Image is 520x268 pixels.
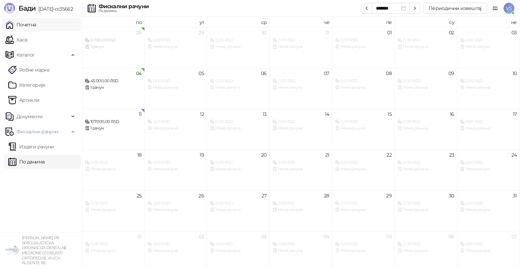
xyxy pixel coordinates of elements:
td: 2025-08-14 [270,109,332,149]
div: 22 [386,153,392,157]
div: 0,00 RSD [272,159,329,166]
div: Нема рачуна [210,207,267,213]
div: 0,00 RSD [85,200,142,207]
div: 31 [325,30,329,35]
small: [PERSON_NAME] PR SPECIJALISTIČKA ORDINACIJA DENTALNE MEDICINE IZ OBLASTI ORTOPEDIJE VILICA ALDENT... [22,235,67,265]
div: 31 [513,193,517,198]
td: 2025-08-15 [332,109,395,149]
div: Нема рачуна [397,247,454,254]
td: 2025-08-27 [207,190,270,231]
div: 01 [387,30,392,35]
div: 28 [324,193,329,198]
div: Нема рачуна [148,207,204,213]
td: 2025-08-12 [145,109,207,149]
td: 2025-08-02 [395,27,457,68]
div: 0,00 RSD [335,200,392,207]
a: Издати рачуни [8,140,54,154]
div: Нема рачуна [335,247,392,254]
td: 2025-08-07 [270,68,332,109]
div: Нема рачуна [460,166,517,172]
td: 2025-08-25 [82,190,145,231]
td: 2025-08-06 [207,68,270,109]
div: 05 [386,234,392,239]
td: 2025-08-01 [332,27,395,68]
div: 10 [512,71,517,76]
div: 0,00 RSD [335,37,392,44]
div: 30 [449,193,454,198]
div: 0,00 RSD [397,78,454,84]
th: че [270,16,332,27]
div: Фискални рачуни [99,4,149,9]
div: 0,00 RSD [210,37,267,44]
div: 07 [511,234,517,239]
div: 02 [449,30,454,35]
div: Нема рачуна [148,166,204,172]
div: Нема рачуна [148,125,204,132]
span: Каталог [16,48,35,62]
span: Бади [18,4,36,12]
div: Нема рачуна [460,44,517,50]
div: 04 [136,71,142,76]
div: 28 [136,30,142,35]
a: Документација [490,3,501,14]
td: 2025-08-03 [457,27,520,68]
div: 04 [324,234,329,239]
div: 0,00 RSD [397,37,454,44]
div: 24 [511,153,517,157]
td: 2025-07-31 [270,27,332,68]
div: 11 [139,112,142,117]
div: Нема рачуна [210,247,267,254]
div: 0,00 RSD [335,78,392,84]
span: Фискални рачуни [16,125,58,138]
div: 03 [511,30,517,35]
div: 0,00 RSD [397,200,454,207]
div: 0,00 RSD [148,159,204,166]
div: Нема рачуна [148,84,204,91]
div: 0,00 RSD [85,241,142,247]
div: 06 [448,234,454,239]
td: 2025-08-23 [395,149,457,190]
div: 0,00 RSD [460,200,517,207]
div: Нема рачуна [335,84,392,91]
td: 2025-08-31 [457,190,520,231]
th: ср [207,16,270,27]
img: 64x64-companyLogo-5147c2c0-45e4-4f6f-934a-c50ed2e74707.png [5,243,19,257]
td: 2025-08-16 [395,109,457,149]
div: 0,00 RSD [85,159,142,166]
div: Нема рачуна [148,247,204,254]
div: 0,00 RSD [148,119,204,125]
td: 2025-08-20 [207,149,270,190]
div: 29 [199,30,204,35]
div: Нема рачуна [85,247,142,254]
div: 0,00 RSD [148,241,204,247]
td: 2025-08-17 [457,109,520,149]
a: Почетна [5,18,36,32]
div: Нема рачуна [272,166,329,172]
td: 2025-08-11 [82,109,145,149]
a: Каса [5,33,27,47]
td: 2025-08-04 [82,68,145,109]
div: 0,00 RSD [272,78,329,84]
div: Нема рачуна [272,247,329,254]
div: 09 [448,71,454,76]
div: Нема рачуна [272,84,329,91]
span: Документи [16,110,42,123]
div: 0,00 RSD [335,241,392,247]
div: 1 рачун [85,125,142,132]
th: по [82,16,145,27]
th: су [395,16,457,27]
a: Робне марке [8,63,50,77]
div: 1 рачун [85,44,142,50]
td: 2025-08-21 [270,149,332,190]
div: Нема рачуна [460,125,517,132]
a: По данима [8,155,45,169]
div: 0,00 RSD [460,37,517,44]
div: Нема рачуна [335,44,392,50]
div: Нема рачуна [335,125,392,132]
div: 0,00 RSD [210,159,267,166]
td: 2025-08-28 [270,190,332,231]
div: 0,00 RSD [460,159,517,166]
div: 17 [513,112,517,117]
td: 2025-08-30 [395,190,457,231]
td: 2025-08-05 [145,68,207,109]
